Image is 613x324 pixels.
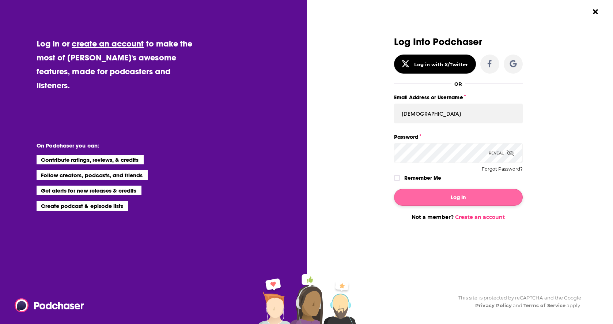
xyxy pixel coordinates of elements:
[489,143,514,163] div: Reveal
[455,214,505,220] a: Create an account
[453,294,581,309] div: This site is protected by reCAPTCHA and the Google and apply.
[37,170,148,180] li: Follow creators, podcasts, and friends
[523,302,565,308] a: Terms of Service
[454,81,462,87] div: OR
[15,298,79,312] a: Podchaser - Follow, Share and Rate Podcasts
[394,132,523,142] label: Password
[15,298,85,312] img: Podchaser - Follow, Share and Rate Podcasts
[72,38,144,49] a: create an account
[37,186,141,195] li: Get alerts for new releases & credits
[482,167,523,172] button: Forgot Password?
[475,302,512,308] a: Privacy Policy
[394,214,523,220] div: Not a member?
[394,189,523,206] button: Log In
[394,37,523,47] h3: Log Into Podchaser
[37,201,128,211] li: Create podcast & episode lists
[589,5,602,19] button: Close Button
[394,104,523,123] input: Email Address or Username
[394,55,476,74] button: Log in with X/Twitter
[394,93,523,102] label: Email Address or Username
[414,62,468,67] div: Log in with X/Twitter
[37,155,144,164] li: Contribute ratings, reviews, & credits
[404,173,441,183] label: Remember Me
[37,142,183,149] li: On Podchaser you can:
